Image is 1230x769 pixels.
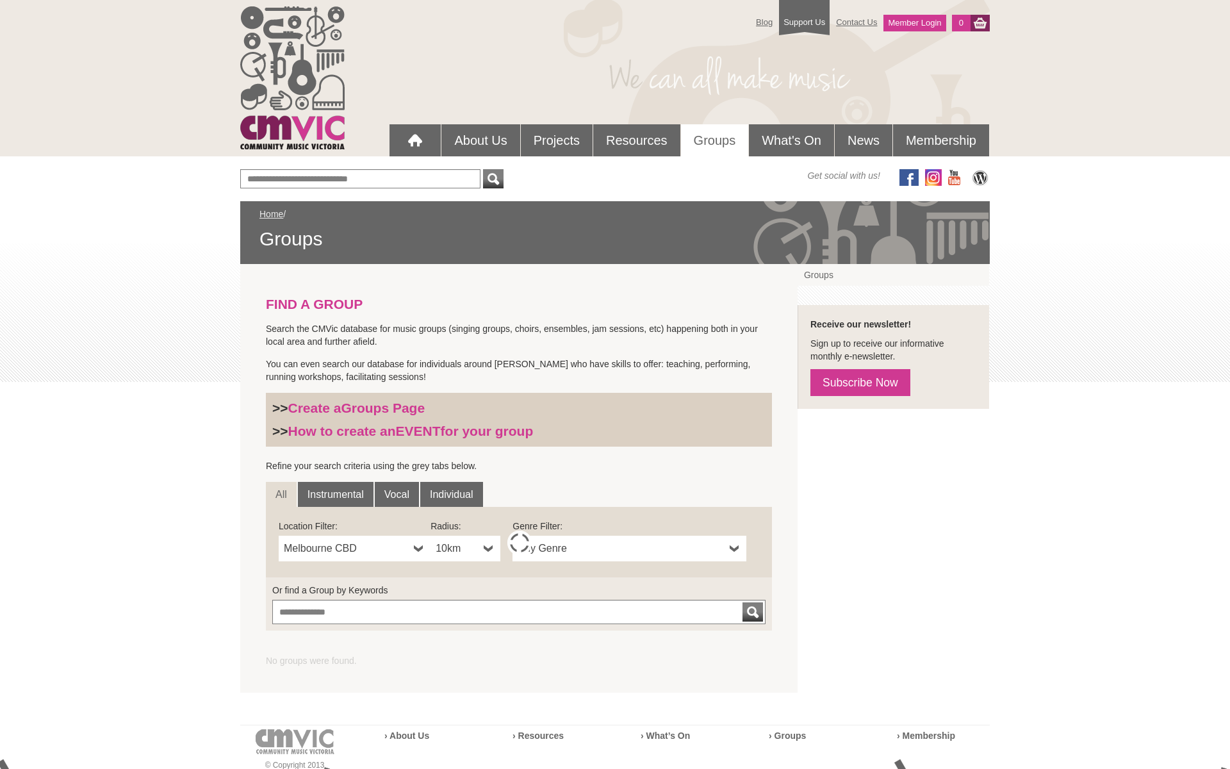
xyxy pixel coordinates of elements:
[436,541,479,556] span: 10km
[240,6,345,149] img: cmvic_logo.png
[279,520,430,533] label: Location Filter:
[396,424,441,438] strong: EVENT
[430,520,500,533] label: Radius:
[952,15,971,31] a: 0
[272,400,766,417] h3: >>
[521,124,593,156] a: Projects
[518,541,725,556] span: Any Genre
[266,322,772,348] p: Search the CMVic database for music groups (singing groups, choirs, ensembles, jam sessions, etc)...
[259,227,971,251] span: Groups
[925,169,942,186] img: icon-instagram.png
[266,358,772,383] p: You can even search our database for individuals around [PERSON_NAME] who have skills to offer: t...
[420,482,483,508] a: Individual
[681,124,749,156] a: Groups
[512,536,746,561] a: Any Genre
[810,337,976,363] p: Sign up to receive our informative monthly e-newsletter.
[512,731,564,741] a: › Resources
[749,124,834,156] a: What's On
[593,124,680,156] a: Resources
[272,423,766,440] h3: >>
[259,209,283,219] a: Home
[769,731,806,741] a: › Groups
[798,264,989,286] a: Groups
[341,401,425,415] strong: Groups Page
[807,169,880,182] span: Get social with us!
[266,297,363,311] strong: FIND A GROUP
[284,541,409,556] span: Melbourne CBD
[641,731,690,741] a: › What’s On
[266,654,772,667] ul: No groups were found.
[810,369,910,396] a: Subscribe Now
[430,536,500,561] a: 10km
[375,482,419,508] a: Vocal
[897,731,955,741] a: › Membership
[384,731,429,741] a: › About Us
[883,15,946,31] a: Member Login
[441,124,520,156] a: About Us
[971,169,990,186] img: CMVic Blog
[835,124,892,156] a: News
[750,11,779,33] a: Blog
[279,536,430,561] a: Melbourne CBD
[256,729,334,754] img: cmvic-logo-footer.png
[288,401,425,415] a: Create aGroups Page
[259,208,971,251] div: /
[266,459,772,472] p: Refine your search criteria using the grey tabs below.
[272,584,766,597] label: Or find a Group by Keywords
[830,11,883,33] a: Contact Us
[893,124,989,156] a: Membership
[298,482,373,508] a: Instrumental
[288,424,534,438] a: How to create anEVENTfor your group
[266,482,297,508] a: All
[512,520,746,533] label: Genre Filter:
[810,319,911,329] strong: Receive our newsletter!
